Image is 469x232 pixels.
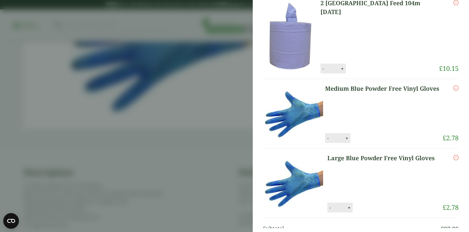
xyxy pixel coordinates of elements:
[443,203,446,212] span: £
[327,154,439,162] a: Large Blue Powder Free Vinyl Gloves
[346,205,352,210] button: +
[328,205,333,210] button: -
[443,133,446,142] span: £
[3,213,19,229] button: Open CMP widget
[325,84,441,93] a: Medium Blue Powder Free Vinyl Gloves
[453,84,459,92] a: Remove this item
[344,135,350,141] button: +
[443,203,459,212] bdi: 2.78
[339,66,346,71] button: +
[443,133,459,142] bdi: 2.78
[325,135,331,141] button: -
[439,64,443,73] span: £
[439,64,459,73] bdi: 10.15
[453,154,459,162] a: Remove this item
[321,66,326,71] button: -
